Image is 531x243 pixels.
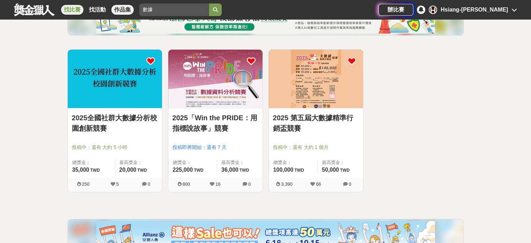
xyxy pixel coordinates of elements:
span: 總獎金： [273,159,313,166]
span: 最高獎金： [322,159,359,166]
a: 找比賽 [61,5,83,15]
a: 2025 第五屆大數據精準行銷盃競賽 [273,113,359,134]
span: 225,000 [173,167,193,173]
span: 0 [248,181,251,187]
span: 總獎金： [72,159,111,166]
span: 16 [215,181,220,187]
span: TWD [90,168,99,173]
span: 投稿即將開始：還有 7 天 [172,144,258,151]
span: TWD [137,168,147,173]
span: 66 [316,181,321,187]
div: Hsiang-[PERSON_NAME] [441,6,508,14]
span: 0 [148,181,150,187]
span: TWD [340,168,349,173]
input: 2025土地銀行校園金融創意挑戰賽：從你出發 開啟智慧金融新頁 [139,3,209,16]
a: 2025「Win the PRIDE：用指標說故事」競賽 [172,113,258,134]
div: H [429,6,437,14]
span: 35,000 [72,167,89,173]
span: 總獎金： [173,159,213,166]
a: 辦比賽 [378,4,413,16]
span: 250 [82,181,90,187]
a: 作品集 [111,5,134,15]
span: 最高獎金： [119,159,158,166]
img: Cover Image [269,50,363,108]
span: 5 [116,181,119,187]
span: TWD [194,168,203,173]
a: 找活動 [86,5,109,15]
span: 36,000 [221,167,238,173]
span: TWD [239,168,249,173]
span: 最高獎金： [221,159,258,166]
span: TWD [294,168,304,173]
span: 50,000 [322,167,339,173]
span: 投稿中：還有 大約 5 小時 [72,144,158,151]
span: 3,390 [281,181,293,187]
img: Cover Image [68,50,162,108]
a: 2025全國社群大數據分析校園創新競賽 [72,113,158,134]
span: 20,000 [119,167,137,173]
span: 0 [349,181,351,187]
span: 800 [183,181,190,187]
span: 投稿中：還有 大約 1 個月 [273,144,359,151]
img: Cover Image [168,50,263,108]
span: 100,000 [273,167,294,173]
